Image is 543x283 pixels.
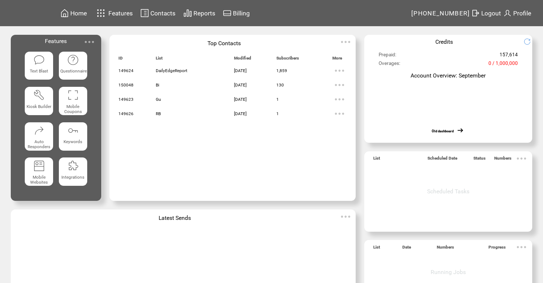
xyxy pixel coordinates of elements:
[67,54,79,66] img: questionnaire.svg
[234,97,247,102] span: [DATE]
[233,10,250,17] span: Billing
[45,38,67,44] span: Features
[432,129,454,133] a: Old dashboard
[514,151,529,166] img: ellypsis.svg
[183,9,192,18] img: chart.svg
[276,97,279,102] span: 1
[159,214,191,221] span: Latest Sends
[67,125,79,136] img: keywords.svg
[82,35,97,49] img: ellypsis.svg
[488,245,506,253] span: Progress
[276,82,284,88] span: 130
[379,61,400,69] span: Overages:
[332,63,347,78] img: ellypsis.svg
[471,9,480,18] img: exit.svg
[276,56,299,64] span: Subscribers
[64,104,82,114] span: Mobile Coupons
[338,35,353,49] img: ellypsis.svg
[470,8,502,19] a: Logout
[70,10,87,17] span: Home
[332,107,347,121] img: ellypsis.svg
[182,8,216,19] a: Reports
[118,68,134,73] span: 149624
[223,9,231,18] img: creidtcard.svg
[411,72,486,79] span: Account Overview: September
[379,52,396,61] span: Prepaid:
[488,61,518,69] span: 0 / 1,000,000
[234,82,247,88] span: [DATE]
[276,111,279,116] span: 1
[118,111,134,116] span: 149626
[33,89,45,101] img: tool%201.svg
[156,111,161,116] span: RB
[332,56,342,64] span: More
[473,156,486,164] span: Status
[59,157,87,187] a: Integrations
[234,111,247,116] span: [DATE]
[222,8,251,19] a: Billing
[427,188,469,195] span: Scheduled Tasks
[234,56,251,64] span: Modified
[60,9,69,18] img: home.svg
[373,245,380,253] span: List
[59,87,87,117] a: Mobile Coupons
[25,157,53,187] a: Mobile Websites
[25,122,53,152] a: Auto Responders
[513,10,531,17] span: Profile
[28,139,50,149] span: Auto Responders
[30,69,48,74] span: Text Blast
[437,245,454,253] span: Numbers
[500,52,518,61] span: 157,614
[332,92,347,107] img: ellypsis.svg
[156,68,187,73] span: DailyEdgeReport
[67,89,79,101] img: coupons.svg
[118,97,134,102] span: 149623
[59,52,87,81] a: Questionnaire
[33,54,45,66] img: text-blast.svg
[59,8,88,19] a: Home
[60,69,87,74] span: Questionnaire
[61,175,84,180] span: Integrations
[276,68,287,73] span: 1,859
[524,38,536,45] img: refresh.png
[64,139,82,144] span: Keywords
[94,6,134,20] a: Features
[27,104,51,109] span: Kiosk Builder
[481,10,501,17] span: Logout
[514,240,529,254] img: ellypsis.svg
[95,7,107,19] img: features.svg
[332,78,347,92] img: ellypsis.svg
[118,82,134,88] span: 150048
[59,122,87,152] a: Keywords
[118,56,123,64] span: ID
[139,8,177,19] a: Contacts
[193,10,215,17] span: Reports
[25,52,53,81] a: Text Blast
[207,40,241,47] span: Top Contacts
[25,87,53,117] a: Kiosk Builder
[373,156,380,164] span: List
[503,9,512,18] img: profile.svg
[140,9,149,18] img: contacts.svg
[338,209,353,224] img: ellypsis.svg
[156,56,163,64] span: List
[156,82,159,88] span: Bi
[494,156,511,164] span: Numbers
[67,160,79,171] img: integrations.svg
[502,8,532,19] a: Profile
[427,156,457,164] span: Scheduled Date
[150,10,175,17] span: Contacts
[411,10,470,17] span: [PHONE_NUMBER]
[402,245,411,253] span: Date
[234,68,247,73] span: [DATE]
[156,97,161,102] span: Gu
[435,38,453,45] span: Credits
[431,269,466,275] span: Running Jobs
[30,175,48,185] span: Mobile Websites
[33,160,45,171] img: mobile-websites.svg
[108,10,133,17] span: Features
[33,125,45,136] img: auto-responders.svg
